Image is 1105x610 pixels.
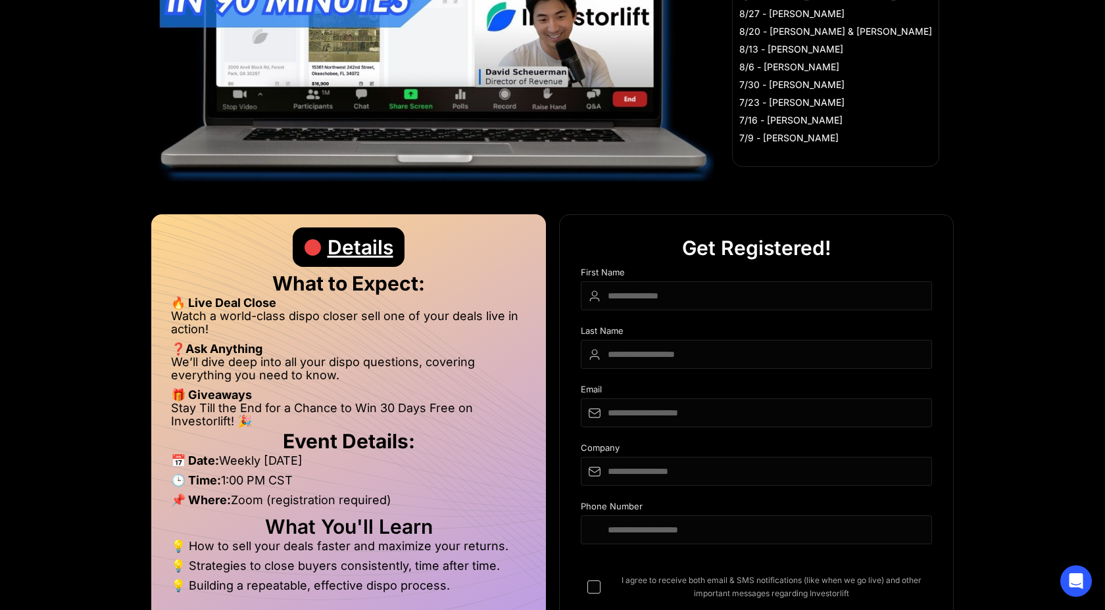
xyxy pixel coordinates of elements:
div: First Name [581,268,932,281]
strong: ❓Ask Anything [171,342,262,356]
strong: 📌 Where: [171,493,231,507]
strong: 📅 Date: [171,454,219,467]
strong: 🔥 Live Deal Close [171,296,276,310]
span: I agree to receive both email & SMS notifications (like when we go live) and other important mess... [611,574,932,600]
div: Phone Number [581,502,932,515]
div: Open Intercom Messenger [1060,565,1092,597]
li: Stay Till the End for a Chance to Win 30 Days Free on Investorlift! 🎉 [171,402,526,428]
strong: Event Details: [283,429,415,453]
div: Email [581,385,932,398]
h2: What You'll Learn [171,520,526,533]
li: We’ll dive deep into all your dispo questions, covering everything you need to know. [171,356,526,388]
strong: What to Expect: [272,271,425,295]
li: 💡 How to sell your deals faster and maximize your returns. [171,540,526,559]
li: Zoom (registration required) [171,494,526,513]
div: Company [581,443,932,457]
li: Weekly [DATE] [171,454,526,474]
li: 💡 Strategies to close buyers consistently, time after time. [171,559,526,579]
div: Get Registered! [682,228,831,268]
li: Watch a world-class dispo closer sell one of your deals live in action! [171,310,526,342]
li: 1:00 PM CST [171,474,526,494]
strong: 🕒 Time: [171,473,221,487]
strong: 🎁 Giveaways [171,388,252,402]
li: 💡 Building a repeatable, effective dispo process. [171,579,526,592]
div: Last Name [581,326,932,340]
div: Details [328,227,393,267]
